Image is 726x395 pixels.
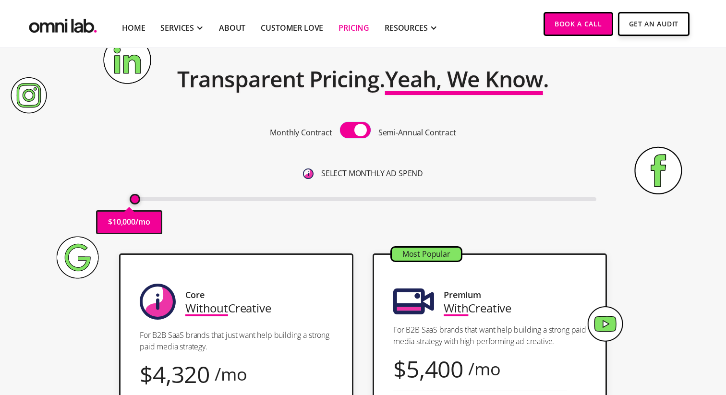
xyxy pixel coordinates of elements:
[392,248,461,261] div: Most Popular
[444,300,468,316] span: With
[618,12,690,36] a: Get An Audit
[385,64,543,94] span: Yeah, We Know
[140,368,153,381] div: $
[122,22,145,34] a: Home
[553,284,726,395] iframe: Chat Widget
[185,300,228,316] span: Without
[177,60,549,98] h2: Transparent Pricing. .
[303,168,314,179] img: 6410812402e99d19b372aa32_omni-nav-info.svg
[321,167,423,180] p: SELECT MONTHLY AD SPEND
[135,215,150,228] p: /mo
[544,12,613,36] a: Book a Call
[444,288,481,301] div: Premium
[270,126,332,139] p: Monthly Contract
[160,22,194,34] div: SERVICES
[112,215,135,228] p: 10,000
[27,12,99,36] a: home
[393,324,586,347] p: For B2B SaaS brands that want help building a strong paid media strategy with high-performing ad ...
[393,362,406,375] div: $
[378,126,456,139] p: Semi-Annual Contract
[385,22,428,34] div: RESOURCES
[444,301,511,314] div: Creative
[185,301,271,314] div: Creative
[185,288,204,301] div: Core
[27,12,99,36] img: Omni Lab: B2B SaaS Demand Generation Agency
[339,22,369,34] a: Pricing
[219,22,245,34] a: About
[215,368,247,381] div: /mo
[468,362,501,375] div: /mo
[261,22,323,34] a: Customer Love
[153,368,210,381] div: 4,320
[108,215,112,228] p: $
[406,362,463,375] div: 5,400
[140,329,333,352] p: For B2B SaaS brands that just want help building a strong paid media strategy.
